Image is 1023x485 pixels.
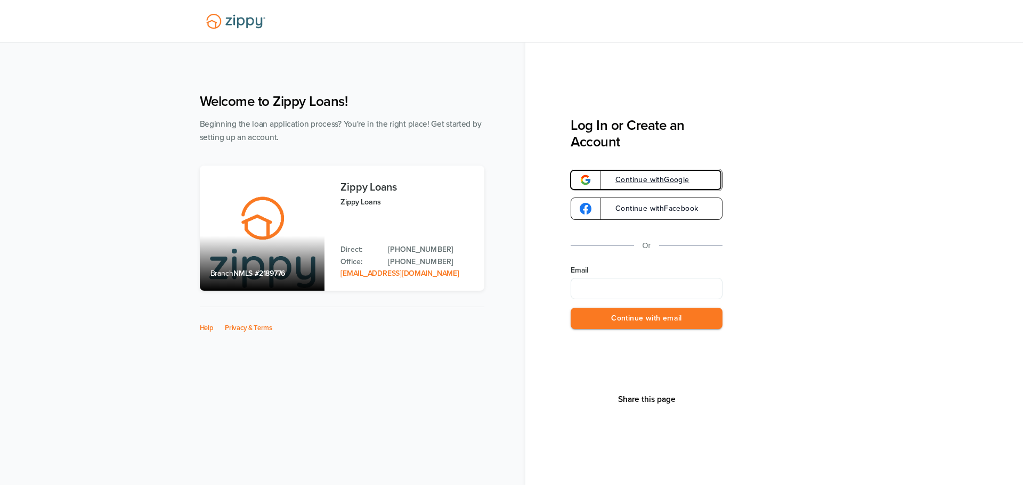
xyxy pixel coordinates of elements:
p: Zippy Loans [340,196,473,208]
img: google-logo [580,203,591,215]
img: Lender Logo [200,9,272,34]
span: Branch [210,269,234,278]
p: Direct: [340,244,377,256]
p: Or [643,239,651,252]
span: Continue with Google [605,176,689,184]
a: google-logoContinue withGoogle [571,169,722,191]
p: Office: [340,256,377,268]
a: Office Phone: 512-975-2947 [388,256,473,268]
label: Email [571,265,722,276]
h3: Log In or Create an Account [571,117,722,150]
span: Beginning the loan application process? You're in the right place! Get started by setting up an a... [200,119,482,142]
h3: Zippy Loans [340,182,473,193]
button: Continue with email [571,308,722,330]
input: Email Address [571,278,722,299]
span: Continue with Facebook [605,205,698,212]
a: google-logoContinue withFacebook [571,198,722,220]
a: Email Address: zippyguide@zippymh.com [340,269,459,278]
h1: Welcome to Zippy Loans! [200,93,484,110]
button: Share This Page [615,394,679,405]
a: Direct Phone: 512-975-2947 [388,244,473,256]
a: Privacy & Terms [225,324,272,332]
img: google-logo [580,174,591,186]
a: Help [200,324,214,332]
span: NMLS #2189776 [233,269,285,278]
